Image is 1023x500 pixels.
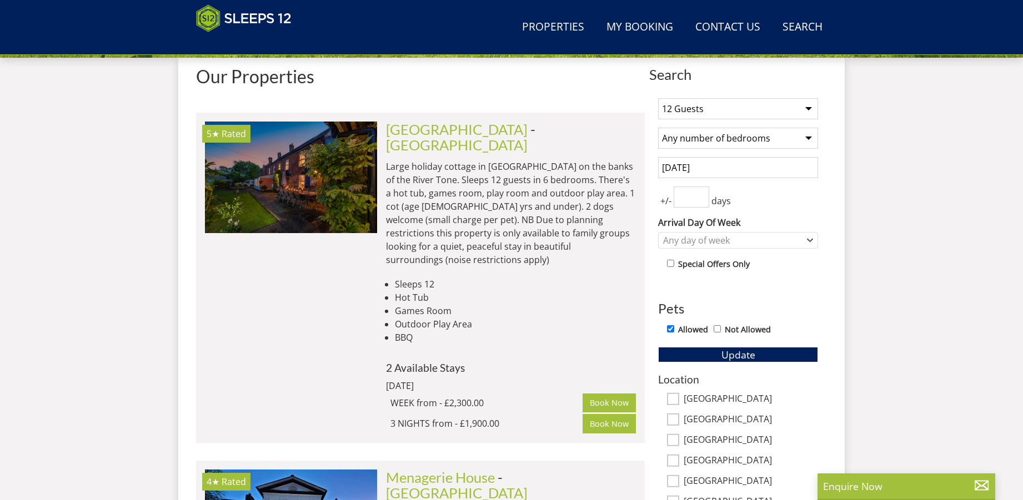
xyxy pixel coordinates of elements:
[386,379,536,392] div: [DATE]
[222,476,246,488] span: Rated
[207,476,219,488] span: Menagerie House has a 4 star rating under the Quality in Tourism Scheme
[691,15,765,40] a: Contact Us
[684,393,818,406] label: [GEOGRAPHIC_DATA]
[778,15,827,40] a: Search
[709,194,733,208] span: days
[658,194,674,208] span: +/-
[649,67,827,82] span: Search
[395,331,636,344] li: BBQ
[658,373,818,385] h3: Location
[395,291,636,304] li: Hot Tub
[678,258,750,270] label: Special Offers Only
[658,157,818,178] input: Arrival Date
[196,67,645,86] h1: Our Properties
[660,234,804,246] div: Any day of week
[583,393,636,412] a: Book Now
[395,277,636,291] li: Sleeps 12
[583,414,636,433] a: Book Now
[823,479,990,493] p: Enquire Now
[222,128,246,140] span: Rated
[725,324,771,336] label: Not Allowed
[207,128,219,140] span: Riverside has a 5 star rating under the Quality in Tourism Scheme
[684,455,818,467] label: [GEOGRAPHIC_DATA]
[390,396,583,410] div: WEEK from - £2,300.00
[386,362,636,373] h4: 2 Available Stays
[190,39,307,48] iframe: Customer reviews powered by Trustpilot
[602,15,678,40] a: My Booking
[721,348,755,361] span: Update
[386,160,636,266] p: Large holiday cottage in [GEOGRAPHIC_DATA] on the banks of the River Tone. Sleeps 12 guests in 6 ...
[658,347,818,362] button: Update
[658,301,818,316] h3: Pets
[386,121,535,153] span: -
[395,317,636,331] li: Outdoor Play Area
[196,4,292,32] img: Sleeps 12
[386,121,528,138] a: [GEOGRAPHIC_DATA]
[678,324,708,336] label: Allowed
[658,216,818,229] label: Arrival Day Of Week
[684,435,818,447] label: [GEOGRAPHIC_DATA]
[658,232,818,249] div: Combobox
[684,414,818,426] label: [GEOGRAPHIC_DATA]
[684,476,818,488] label: [GEOGRAPHIC_DATA]
[205,122,377,233] a: 5★ Rated
[518,15,589,40] a: Properties
[390,417,583,430] div: 3 NIGHTS from - £1,900.00
[386,137,528,153] a: [GEOGRAPHIC_DATA]
[395,304,636,317] li: Games Room
[386,469,495,486] a: Menagerie House
[205,122,377,233] img: riverside-somerset-home-holiday-sleeps-9.original.jpg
